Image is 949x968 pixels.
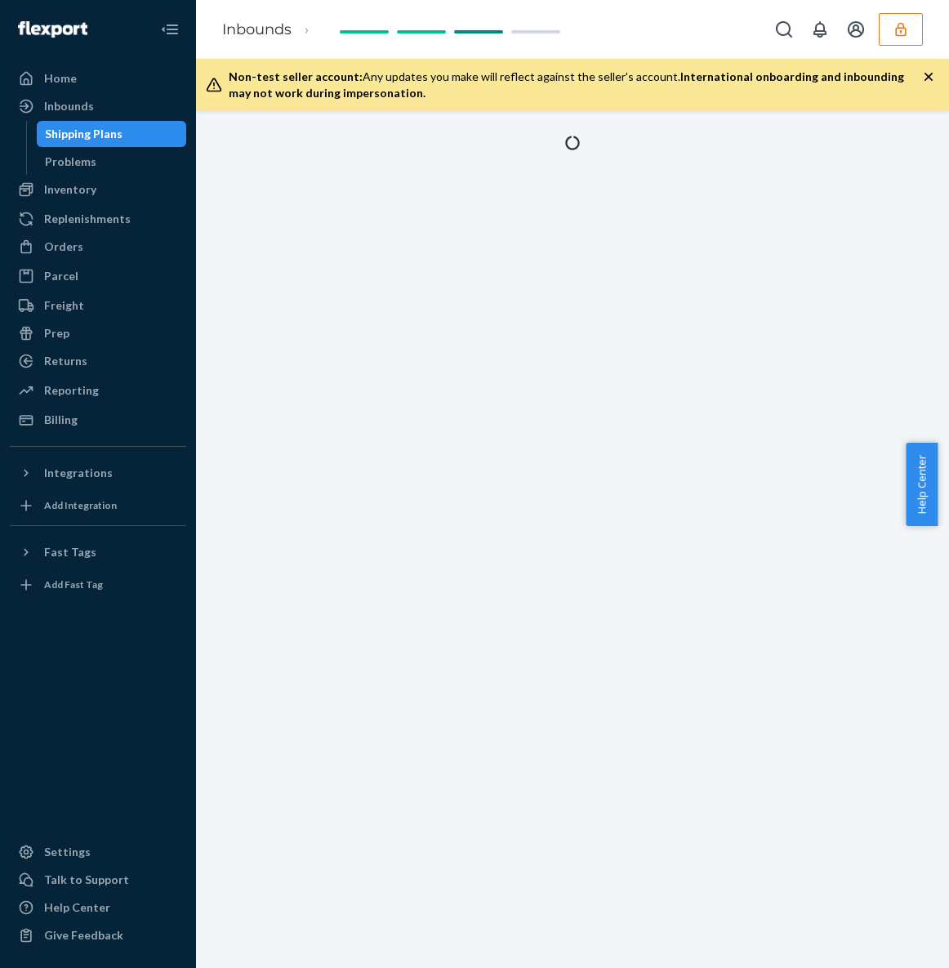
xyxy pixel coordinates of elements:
div: Help Center [44,899,110,916]
a: Add Fast Tag [10,572,186,598]
a: Problems [37,149,187,175]
div: Problems [45,154,96,170]
div: Reporting [44,382,99,399]
a: Settings [10,839,186,865]
div: Fast Tags [44,544,96,560]
img: Flexport logo [18,21,87,38]
button: Fast Tags [10,539,186,565]
button: Open account menu [840,13,872,46]
a: Add Integration [10,493,186,519]
div: Add Fast Tag [44,578,103,591]
div: Shipping Plans [45,126,123,142]
div: Home [44,70,77,87]
a: Inbounds [10,93,186,119]
ol: breadcrumbs [209,6,336,54]
span: Non-test seller account: [229,69,363,83]
a: Reporting [10,377,186,404]
button: Help Center [906,443,938,526]
a: Replenishments [10,206,186,232]
div: Prep [44,325,69,341]
div: Inbounds [44,98,94,114]
button: Talk to Support [10,867,186,893]
div: Any updates you make will reflect against the seller's account. [229,69,923,101]
a: Help Center [10,894,186,921]
button: Open Search Box [768,13,800,46]
div: Returns [44,353,87,369]
div: Parcel [44,268,78,284]
a: Returns [10,348,186,374]
div: Orders [44,239,83,255]
div: Integrations [44,465,113,481]
a: Shipping Plans [37,121,187,147]
button: Open notifications [804,13,836,46]
div: Freight [44,297,84,314]
a: Home [10,65,186,91]
div: Settings [44,844,91,860]
div: Billing [44,412,78,428]
button: Give Feedback [10,922,186,948]
div: Talk to Support [44,872,129,888]
a: Parcel [10,263,186,289]
a: Orders [10,234,186,260]
button: Close Navigation [154,13,186,46]
div: Add Integration [44,498,117,512]
a: Prep [10,320,186,346]
a: Inventory [10,176,186,203]
a: Inbounds [222,20,292,38]
div: Replenishments [44,211,131,227]
a: Billing [10,407,186,433]
button: Integrations [10,460,186,486]
div: Inventory [44,181,96,198]
a: Freight [10,292,186,319]
div: Give Feedback [44,927,123,943]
